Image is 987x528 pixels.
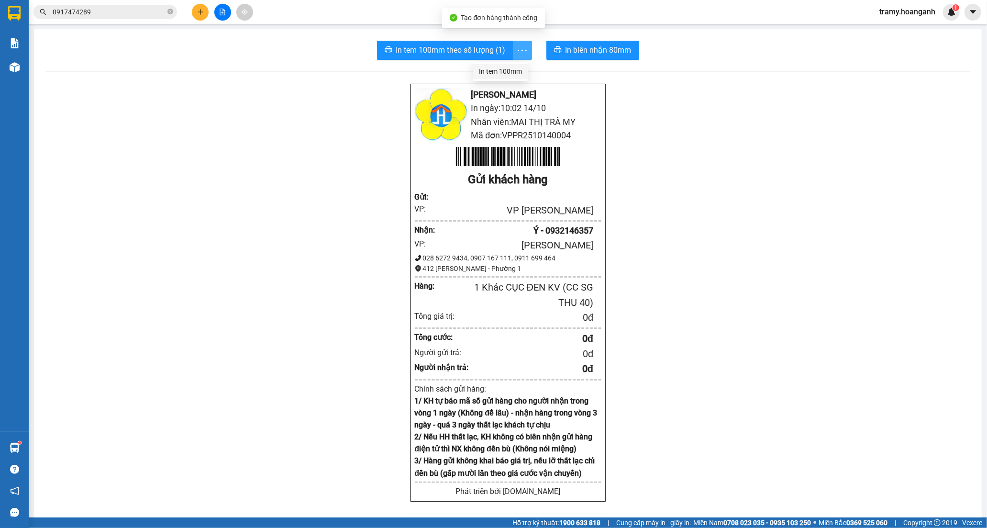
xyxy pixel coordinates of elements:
[415,263,601,274] div: 412 [PERSON_NAME] - Phường 1
[415,171,601,189] div: Gửi khách hàng
[512,517,600,528] span: Hỗ trợ kỹ thuật:
[415,115,601,129] li: Nhân viên: MAI THỊ TRÀ MY
[953,4,959,11] sup: 1
[214,4,231,21] button: file-add
[479,66,522,77] div: In tem 100mm
[10,486,19,495] span: notification
[947,8,956,16] img: icon-new-feature
[377,41,513,60] button: printerIn tem 100mm theo số lượng (1)
[91,60,105,70] span: DĐ:
[236,4,253,21] button: aim
[454,280,594,310] div: 1 Khác CỤC ĐEN KV (CC SG THU 40)
[846,519,887,527] strong: 0369 525 060
[954,4,957,11] span: 1
[53,7,166,17] input: Tìm tên, số ĐT hoặc mã đơn
[415,361,469,373] div: Người nhận trả:
[608,517,609,528] span: |
[934,519,941,526] span: copyright
[450,14,457,22] span: check-circle
[91,41,168,55] div: 0344316695
[723,519,811,527] strong: 0708 023 035 - 0935 103 250
[10,62,20,72] img: warehouse-icon
[513,41,532,60] button: more
[8,8,85,31] div: VP [PERSON_NAME]
[241,9,248,15] span: aim
[91,8,168,30] div: [PERSON_NAME]
[192,4,209,21] button: plus
[415,88,467,141] img: logo.jpg
[167,9,173,14] span: close-circle
[693,517,811,528] span: Miền Nam
[461,14,538,22] span: Tạo đơn hàng thành công
[813,521,816,525] span: ⚪️
[415,280,454,292] div: Hàng:
[415,331,469,343] div: Tổng cước:
[415,253,601,263] div: 028 6272 9434, 0907 167 111, 0911 699 464
[415,265,421,272] span: environment
[469,331,593,346] div: 0 đ
[10,508,19,517] span: message
[438,224,593,237] div: Ý - 0932146357
[438,203,593,218] div: VP [PERSON_NAME]
[415,203,438,215] div: VP:
[469,347,593,361] div: 0 đ
[415,224,438,236] div: Nhận :
[415,347,469,359] div: Người gửi trả:
[559,519,600,527] strong: 1900 633 818
[895,517,896,528] span: |
[415,310,469,322] div: Tổng giá trị:
[438,238,593,253] div: [PERSON_NAME]
[415,456,595,477] strong: 3/ Hàng gửi không khai báo giá trị, nếu lỡ thất lạc chỉ đền bù (gấp mười lần theo giá cước vận ch...
[219,9,226,15] span: file-add
[969,8,977,16] span: caret-down
[10,38,20,48] img: solution-icon
[415,485,601,497] div: Phát triển bởi [DOMAIN_NAME]
[415,396,598,429] strong: 1/ KH tự báo mã số gửi hàng cho người nhận trong vòng 1 ngày (Không để lâu) - nhận hàng trong vòn...
[91,30,168,41] div: CHỊ SON
[91,8,114,18] span: Nhận:
[167,8,173,17] span: close-circle
[40,9,46,15] span: search
[872,6,943,18] span: tramy.hoanganh
[10,443,20,453] img: warehouse-icon
[469,361,593,376] div: 0 đ
[513,45,532,56] span: more
[396,44,506,56] span: In tem 100mm theo số lượng (1)
[566,44,632,56] span: In biên nhận 80mm
[415,129,601,142] li: Mã đơn: VPPR2510140004
[965,4,981,21] button: caret-down
[415,432,593,453] strong: 2/ Nếu HH thất lạc, KH không có biên nhận gửi hàng điện tử thì NX không đền bù (Không nói miệng)
[385,46,392,55] span: printer
[469,310,593,325] div: 0 đ
[819,517,887,528] span: Miền Bắc
[415,191,438,203] div: Gửi :
[8,9,23,19] span: Gửi:
[10,465,19,474] span: question-circle
[546,41,639,60] button: printerIn biên nhận 80mm
[18,441,21,444] sup: 1
[415,101,601,115] li: In ngày: 10:02 14/10
[105,55,154,71] span: AMATA
[415,255,421,261] span: phone
[8,6,21,21] img: logo-vxr
[197,9,204,15] span: plus
[415,88,601,101] li: [PERSON_NAME]
[616,517,691,528] span: Cung cấp máy in - giấy in:
[415,383,601,395] div: Chính sách gửi hàng:
[554,46,562,55] span: printer
[415,238,438,250] div: VP:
